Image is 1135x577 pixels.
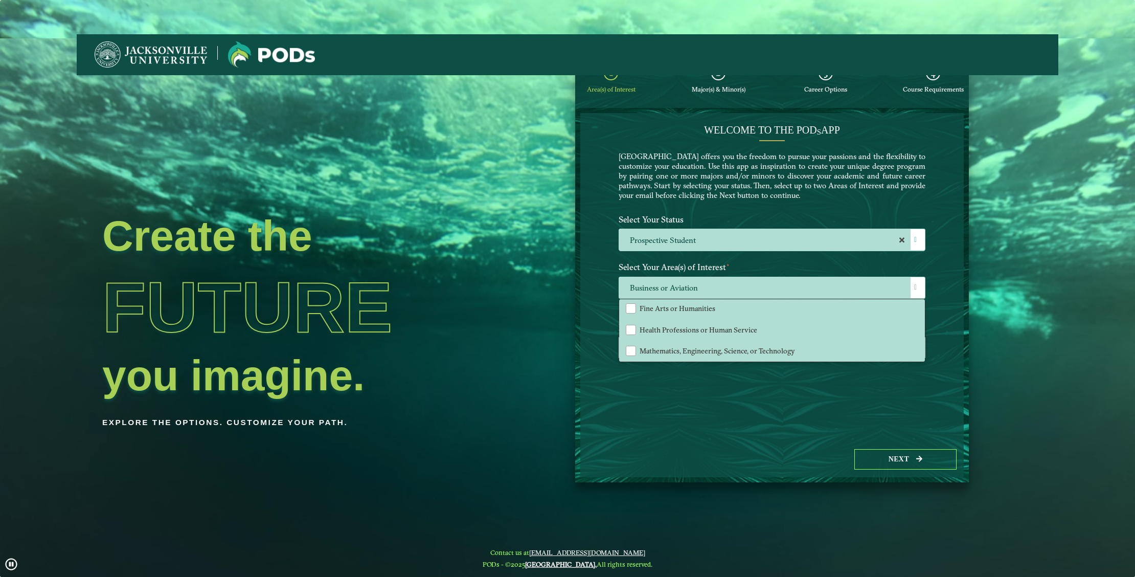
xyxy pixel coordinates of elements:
li: Fine Arts or Humanities [620,298,924,319]
span: Major(s) & Minor(s) [692,85,745,93]
li: Health Professions or Human Service [620,319,924,340]
span: PODs - ©2025 All rights reserved. [483,560,652,568]
label: Select Your Area(s) of Interest [611,258,933,277]
span: Health Professions or Human Service [640,325,757,335]
img: Jacksonville University logo [95,41,207,68]
p: [GEOGRAPHIC_DATA] offers you the freedom to pursue your passions and the flexibility to customize... [619,151,925,200]
h1: Future [102,261,562,354]
h2: you imagine. [102,354,562,397]
label: Enter your email below to receive a summary of the POD that you create. [611,318,933,337]
img: Jacksonville University logo [228,41,315,68]
a: [GEOGRAPHIC_DATA]. [525,560,597,568]
h2: Create the [102,214,562,257]
li: Mathematics, Engineering, Science, or Technology [620,340,924,362]
span: Career Options [804,85,847,93]
span: Course Requirements [903,85,964,93]
span: Business or Aviation [619,277,925,299]
sup: ⋆ [619,300,622,307]
sub: s [817,128,821,136]
span: Contact us at [483,548,652,557]
h4: Welcome to the POD app [619,124,925,136]
sup: ⋆ [726,261,730,269]
span: Fine Arts or Humanities [640,304,715,313]
span: Area(s) of Interest [587,85,635,93]
p: Explore the options. Customize your path. [102,415,562,430]
label: Prospective Student [619,229,925,251]
label: Select Your Status [611,210,933,229]
p: Maximum 2 selections are allowed [619,301,925,311]
button: Next [854,449,957,470]
span: Mathematics, Engineering, Science, or Technology [640,346,795,356]
a: [EMAIL_ADDRESS][DOMAIN_NAME] [529,548,645,557]
input: Enter your email [619,337,925,359]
